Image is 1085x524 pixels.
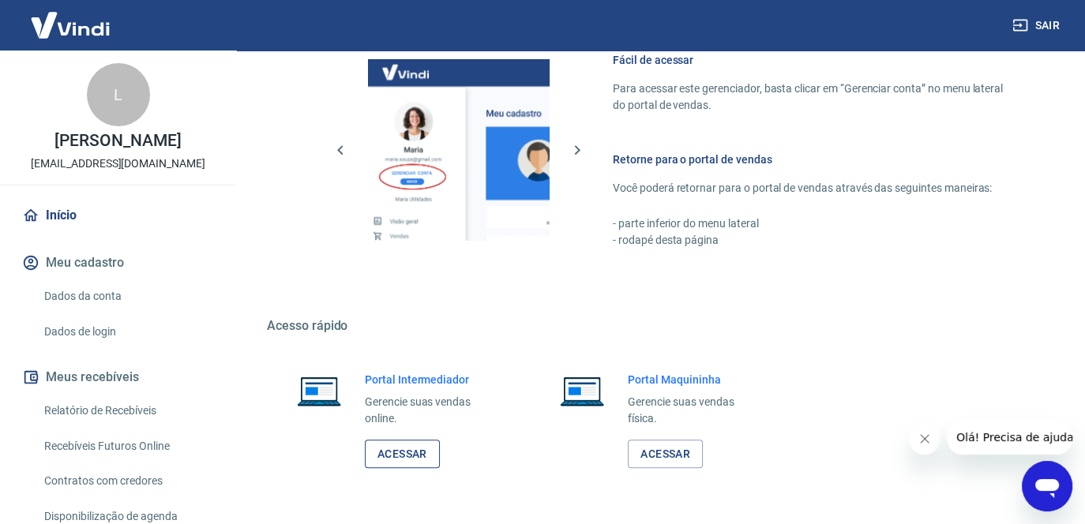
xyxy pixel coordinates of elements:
[613,52,1009,68] h6: Fácil de acessar
[368,59,550,241] img: Imagem da dashboard mostrando o botão de gerenciar conta na sidebar no lado esquerdo
[19,1,122,49] img: Vindi
[365,372,501,387] h6: Portal Intermediador
[628,372,764,387] h6: Portal Maquininha
[87,63,150,126] div: L
[54,133,181,149] p: [PERSON_NAME]
[1009,11,1066,40] button: Sair
[613,152,1009,167] h6: Retorne para o portal de vendas
[613,180,1009,196] p: Você poderá retornar para o portal de vendas através das seguintes maneiras:
[613,232,1009,249] p: - rodapé desta página
[38,430,217,462] a: Recebíveis Futuros Online
[613,80,1009,114] p: Para acessar este gerenciador, basta clicar em “Gerenciar conta” no menu lateral do portal de ven...
[549,372,615,410] img: Imagem de um notebook aberto
[38,395,217,427] a: Relatório de Recebíveis
[9,11,133,24] span: Olá! Precisa de ajuda?
[365,394,501,427] p: Gerencie suas vendas online.
[38,280,217,313] a: Dados da conta
[365,440,440,469] a: Acessar
[613,215,1009,232] p: - parte inferior do menu lateral
[267,318,1047,334] h5: Acesso rápido
[909,423,940,455] iframe: Fechar mensagem
[947,420,1072,455] iframe: Mensagem da empresa
[19,198,217,233] a: Início
[38,465,217,497] a: Contratos com credores
[31,155,205,172] p: [EMAIL_ADDRESS][DOMAIN_NAME]
[38,316,217,348] a: Dados de login
[628,440,703,469] a: Acessar
[628,394,764,427] p: Gerencie suas vendas física.
[1022,461,1072,511] iframe: Botão para abrir a janela de mensagens
[286,372,352,410] img: Imagem de um notebook aberto
[19,360,217,395] button: Meus recebíveis
[19,245,217,280] button: Meu cadastro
